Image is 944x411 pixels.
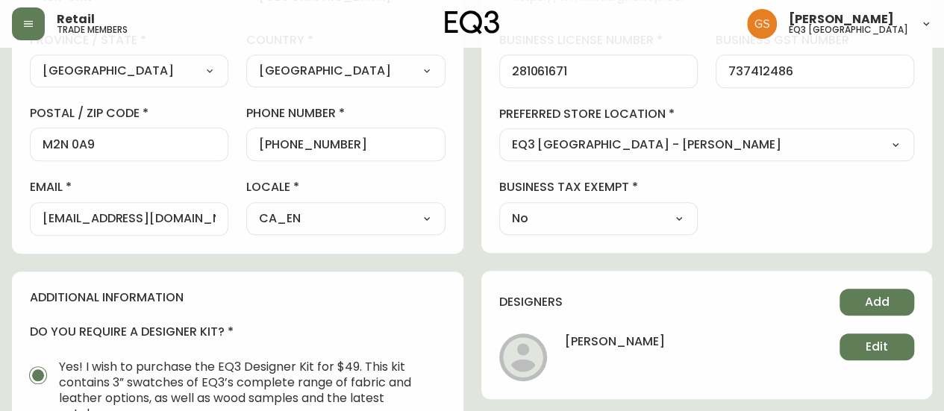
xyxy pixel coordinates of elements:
h4: designers [499,294,563,310]
label: preferred store location [499,106,915,122]
span: Add [865,294,890,310]
span: [PERSON_NAME] [789,13,894,25]
span: Edit [866,339,888,355]
button: Edit [840,333,914,360]
h5: trade members [57,25,128,34]
label: phone number [246,105,445,122]
img: 6b403d9c54a9a0c30f681d41f5fc2571 [747,9,777,39]
label: email [30,179,228,195]
h4: [PERSON_NAME] [565,333,665,360]
img: logo [445,10,500,34]
label: postal / zip code [30,105,228,122]
span: Retail [57,13,95,25]
label: business tax exempt [499,179,698,195]
label: locale [246,179,445,195]
button: Add [840,289,914,316]
h5: eq3 [GEOGRAPHIC_DATA] [789,25,908,34]
h4: do you require a designer kit? [30,324,446,340]
h4: additional information [30,289,446,306]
